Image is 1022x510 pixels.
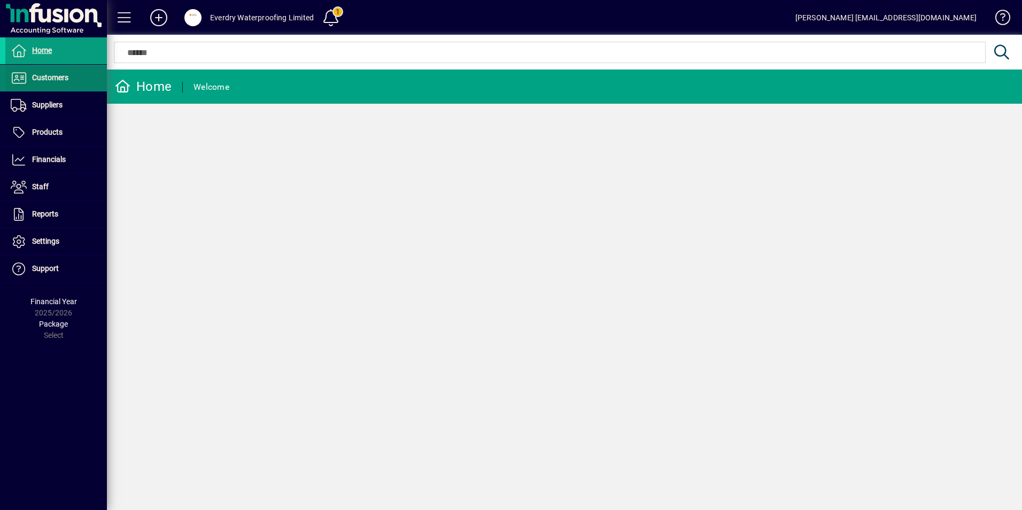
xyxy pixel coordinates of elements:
[32,155,66,164] span: Financials
[5,119,107,146] a: Products
[795,9,977,26] div: [PERSON_NAME] [EMAIL_ADDRESS][DOMAIN_NAME]
[210,9,314,26] div: Everdry Waterproofing Limited
[193,79,229,96] div: Welcome
[176,8,210,27] button: Profile
[32,182,49,191] span: Staff
[5,256,107,282] a: Support
[5,201,107,228] a: Reports
[32,46,52,55] span: Home
[115,78,172,95] div: Home
[5,146,107,173] a: Financials
[30,297,77,306] span: Financial Year
[32,128,63,136] span: Products
[39,320,68,328] span: Package
[5,92,107,119] a: Suppliers
[5,174,107,200] a: Staff
[32,210,58,218] span: Reports
[5,228,107,255] a: Settings
[5,65,107,91] a: Customers
[32,101,63,109] span: Suppliers
[987,2,1009,37] a: Knowledge Base
[32,237,59,245] span: Settings
[142,8,176,27] button: Add
[32,264,59,273] span: Support
[32,73,68,82] span: Customers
